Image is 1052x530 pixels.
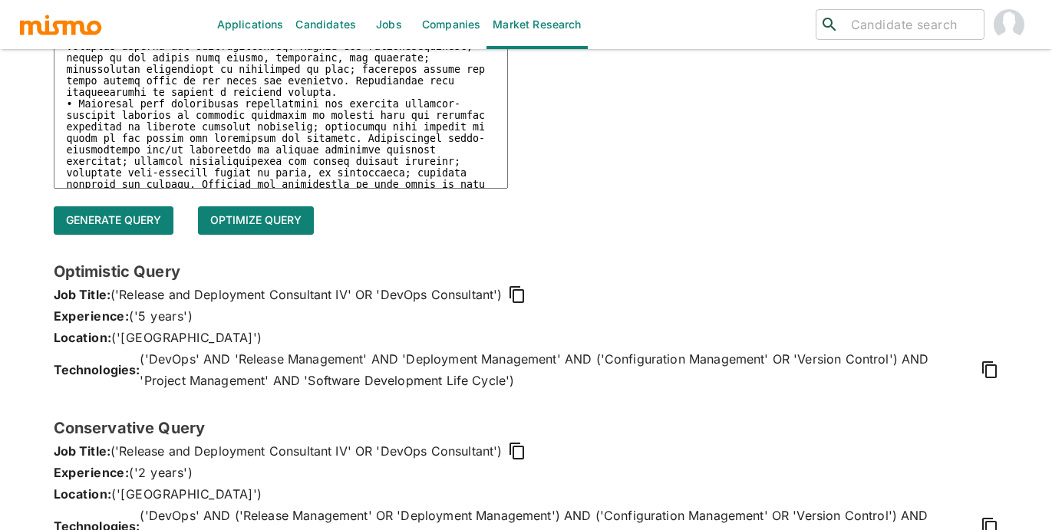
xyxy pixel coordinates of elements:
[54,284,111,305] span: Job Title:
[994,9,1024,40] img: Jessie Gomez
[54,462,999,483] p: ('2 years')
[18,13,103,36] img: logo
[54,416,999,440] h6: Conservative Query
[110,284,502,305] span: ('Release and Deployment Consultant IV' OR 'DevOps Consultant')
[198,206,314,235] button: Optimize Query
[54,465,130,480] span: Experience:
[54,308,130,324] span: Experience:
[110,440,502,462] span: ('Release and Deployment Consultant IV' OR 'DevOps Consultant')
[54,483,999,505] p: ('[GEOGRAPHIC_DATA]')
[54,486,112,502] span: Location:
[54,259,999,284] h6: Optimistic Query
[845,14,978,35] input: Candidate search
[54,305,999,327] p: ('5 years')
[54,327,999,348] p: ('[GEOGRAPHIC_DATA]')
[54,440,111,462] span: Job Title:
[54,330,112,345] span: Location:
[54,206,173,235] button: Generate query
[54,359,140,380] span: Technologies:
[140,348,974,391] span: ('DevOps' AND 'Release Management' AND 'Deployment Management' AND ('Configuration Management' OR...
